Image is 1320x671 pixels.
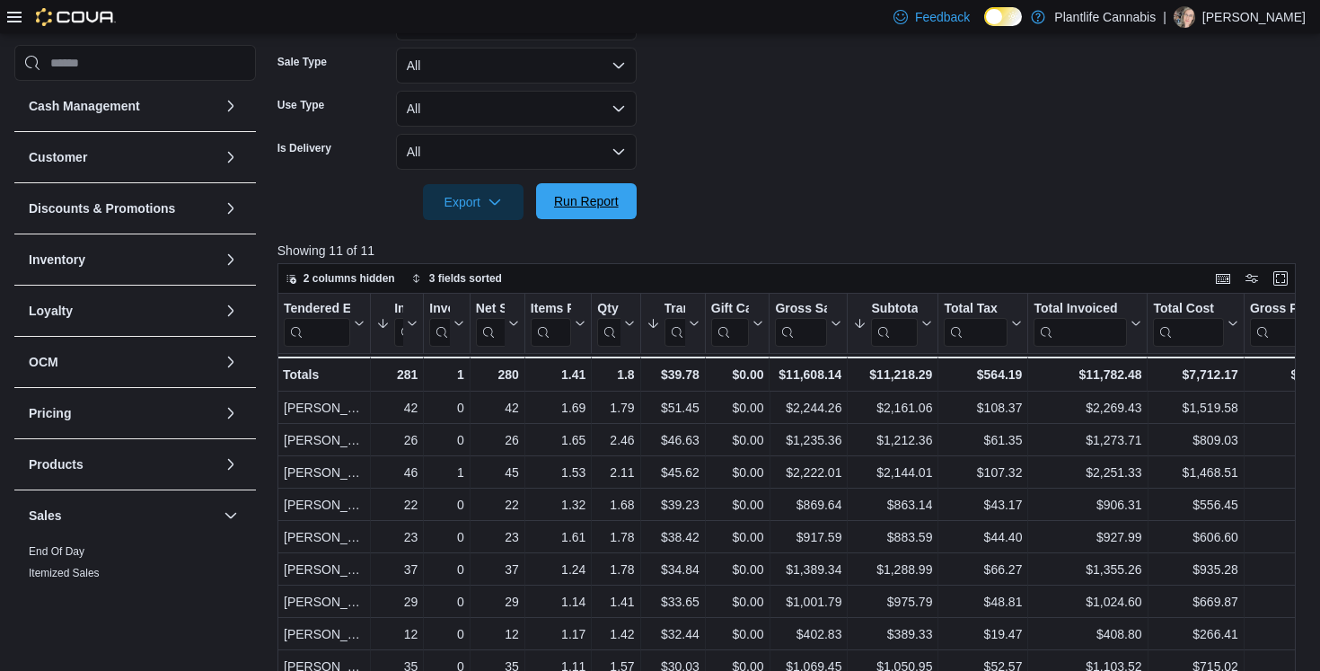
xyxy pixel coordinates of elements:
[376,463,418,484] div: 46
[476,592,519,614] div: 29
[277,55,327,69] label: Sale Type
[1202,6,1306,28] p: [PERSON_NAME]
[29,199,175,217] h3: Discounts & Promotions
[476,301,505,347] div: Net Sold
[220,95,242,117] button: Cash Management
[531,495,586,516] div: 1.32
[277,141,331,155] label: Is Delivery
[1174,6,1195,28] div: Stephanie Wiseman
[871,301,918,347] div: Subtotal
[220,198,242,219] button: Discounts & Promotions
[220,402,242,424] button: Pricing
[36,8,116,26] img: Cova
[531,463,586,484] div: 1.53
[944,301,1022,347] button: Total Tax
[429,301,449,318] div: Invoices Ref
[711,301,764,347] button: Gift Cards
[775,430,841,452] div: $1,235.36
[29,199,216,217] button: Discounts & Promotions
[220,351,242,373] button: OCM
[396,91,637,127] button: All
[29,353,216,371] button: OCM
[429,527,463,549] div: 0
[284,301,350,347] div: Tendered Employee
[29,302,73,320] h3: Loyalty
[476,430,519,452] div: 26
[531,398,586,419] div: 1.69
[1153,301,1223,347] div: Total Cost
[775,301,827,347] div: Gross Sales
[29,97,140,115] h3: Cash Management
[1153,301,1223,318] div: Total Cost
[476,495,519,516] div: 22
[1241,268,1263,289] button: Display options
[664,301,684,318] div: Transaction Average
[984,26,985,27] span: Dark Mode
[278,268,402,289] button: 2 columns hidden
[1212,268,1234,289] button: Keyboard shortcuts
[597,463,634,484] div: 2.11
[284,430,365,452] div: [PERSON_NAME]
[396,48,637,84] button: All
[1054,6,1156,28] p: Plantlife Cannabis
[711,560,764,581] div: $0.00
[646,624,699,646] div: $32.44
[29,251,216,269] button: Inventory
[775,463,841,484] div: $2,222.01
[711,463,764,484] div: $0.00
[711,430,764,452] div: $0.00
[775,301,827,318] div: Gross Sales
[944,463,1022,484] div: $107.32
[646,364,699,385] div: $39.78
[711,398,764,419] div: $0.00
[429,430,463,452] div: 0
[944,495,1022,516] div: $43.17
[29,251,85,269] h3: Inventory
[284,592,365,614] div: [PERSON_NAME]
[1034,624,1141,646] div: $408.80
[597,301,620,347] div: Qty Per Transaction
[597,495,634,516] div: 1.68
[277,98,324,112] label: Use Type
[29,455,84,473] h3: Products
[711,301,750,347] div: Gift Card Sales
[29,302,216,320] button: Loyalty
[944,430,1022,452] div: $61.35
[304,271,395,286] span: 2 columns hidden
[220,249,242,270] button: Inventory
[853,398,932,419] div: $2,161.06
[711,301,750,318] div: Gift Cards
[429,592,463,614] div: 0
[597,560,634,581] div: 1.78
[853,364,932,385] div: $11,218.29
[646,430,699,452] div: $46.63
[853,463,932,484] div: $2,144.01
[775,495,841,516] div: $869.64
[944,364,1022,385] div: $564.19
[531,560,586,581] div: 1.24
[1034,430,1141,452] div: $1,273.71
[944,398,1022,419] div: $108.37
[29,148,216,166] button: Customer
[711,624,764,646] div: $0.00
[394,301,403,318] div: Invoices Sold
[1034,301,1127,318] div: Total Invoiced
[429,463,463,484] div: 1
[376,301,418,347] button: Invoices Sold
[944,592,1022,614] div: $48.81
[1034,398,1141,419] div: $2,269.43
[220,300,242,322] button: Loyalty
[376,364,418,385] div: 281
[531,301,572,347] div: Items Per Transaction
[29,545,84,558] a: End Of Day
[646,592,699,614] div: $33.65
[476,398,519,419] div: 42
[277,242,1306,260] p: Showing 11 of 11
[664,301,684,347] div: Transaction Average
[376,624,418,646] div: 12
[853,495,932,516] div: $863.14
[1153,495,1237,516] div: $556.45
[396,134,637,170] button: All
[429,624,463,646] div: 0
[944,527,1022,549] div: $44.40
